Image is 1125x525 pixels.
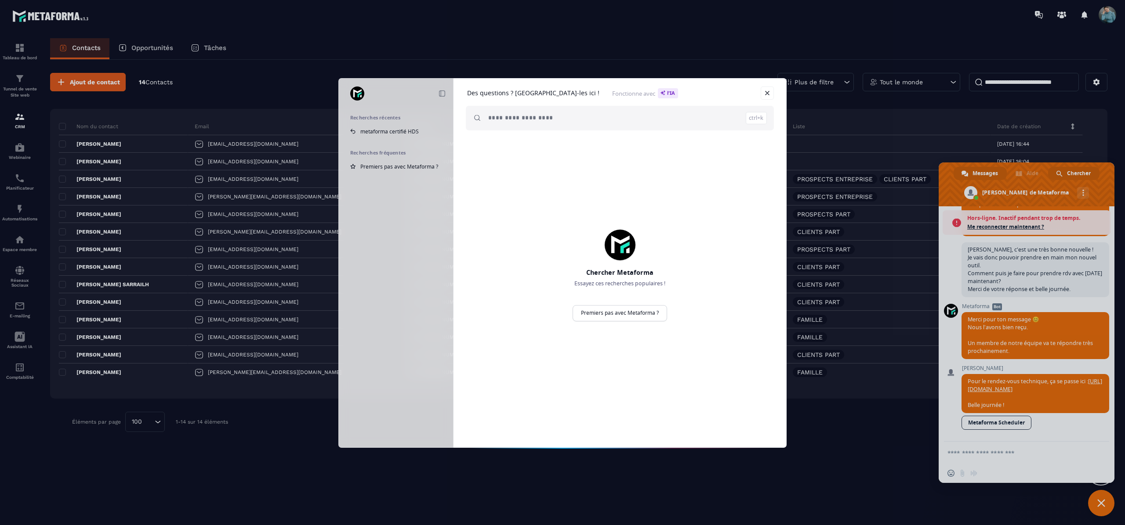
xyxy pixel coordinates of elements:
[554,268,686,277] h2: Chercher Metaforma
[573,305,667,321] a: Premiers pas avec Metaforma ?
[467,89,599,97] h1: Des questions ? [GEOGRAPHIC_DATA]-les ici !
[658,88,678,98] span: l'IA
[350,150,442,156] h2: Recherches fréquentes
[612,88,678,98] span: Fonctionne avec
[761,86,774,100] a: Fermer
[350,115,442,121] h2: Recherches récentes
[554,280,686,288] p: Essayez ces recherches populaires !
[436,87,448,100] a: Réduire
[360,163,438,170] span: Premiers pas avec Metaforma ?
[360,128,419,135] span: metaforma certifié HDS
